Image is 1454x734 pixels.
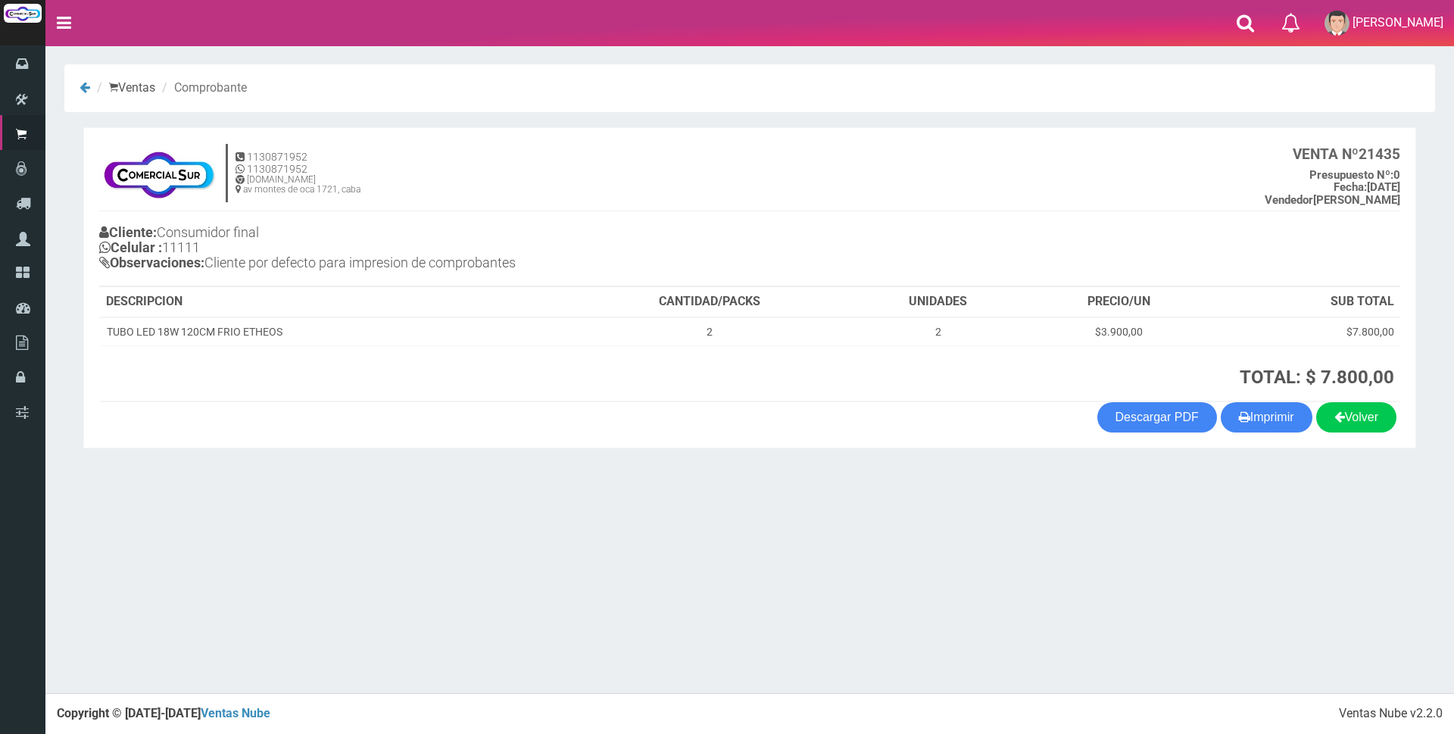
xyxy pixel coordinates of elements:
div: Ventas Nube v2.2.0 [1339,705,1443,723]
b: Celular : [99,239,162,255]
b: [DATE] [1334,180,1400,194]
strong: TOTAL: $ 7.800,00 [1240,367,1394,388]
h6: [DOMAIN_NAME] av montes de oca 1721, caba [236,175,360,195]
b: [PERSON_NAME] [1265,193,1400,207]
a: Ventas Nube [201,706,270,720]
span: [PERSON_NAME] [1353,15,1443,30]
a: Volver [1316,402,1396,433]
td: 2 [569,317,851,346]
td: TUBO LED 18W 120CM FRIO ETHEOS [100,317,569,346]
strong: Vendedor [1265,193,1313,207]
img: User Image [1325,11,1349,36]
li: Ventas [93,80,155,97]
button: Imprimir [1221,402,1312,433]
h5: 1130871952 1130871952 [236,151,360,175]
th: PRECIO/UN [1026,287,1212,317]
strong: Copyright © [DATE]-[DATE] [57,706,270,720]
th: SUB TOTAL [1212,287,1400,317]
b: 21435 [1293,145,1400,163]
th: UNIDADES [850,287,1025,317]
strong: Fecha: [1334,180,1367,194]
b: Cliente: [99,224,157,240]
img: f695dc5f3a855ddc19300c990e0c55a2.jpg [99,143,218,204]
li: Comprobante [158,80,247,97]
td: $7.800,00 [1212,317,1400,346]
b: Observaciones: [99,255,204,270]
td: 2 [850,317,1025,346]
h4: Consumidor final 11111 Cliente por defecto para impresion de comprobantes [99,221,750,277]
b: 0 [1309,168,1400,182]
strong: VENTA Nº [1293,145,1359,163]
td: $3.900,00 [1026,317,1212,346]
img: Logo grande [4,4,42,23]
th: DESCRIPCION [100,287,569,317]
a: Descargar PDF [1097,402,1217,433]
strong: Presupuesto Nº: [1309,168,1393,182]
th: CANTIDAD/PACKS [569,287,851,317]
